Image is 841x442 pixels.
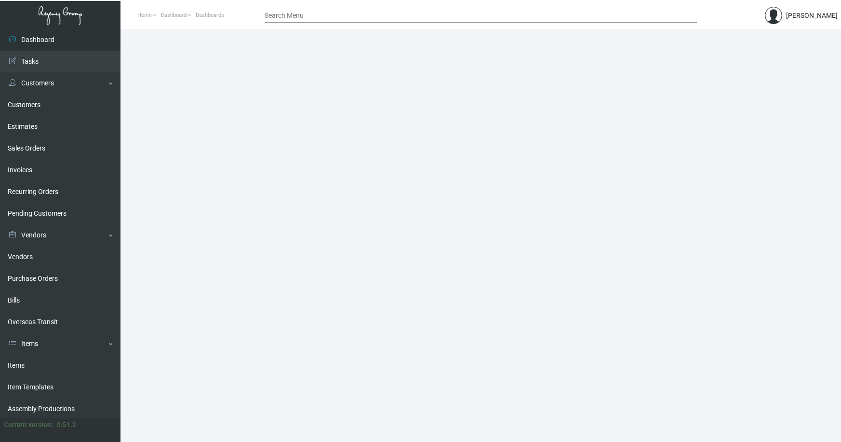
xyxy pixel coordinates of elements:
[137,12,152,18] span: Home
[765,7,782,24] img: admin@bootstrapmaster.com
[4,420,53,430] div: Current version:
[161,12,187,18] span: Dashboard
[196,12,224,18] span: Dashboards
[57,420,76,430] div: 0.51.2
[786,11,838,21] div: [PERSON_NAME]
